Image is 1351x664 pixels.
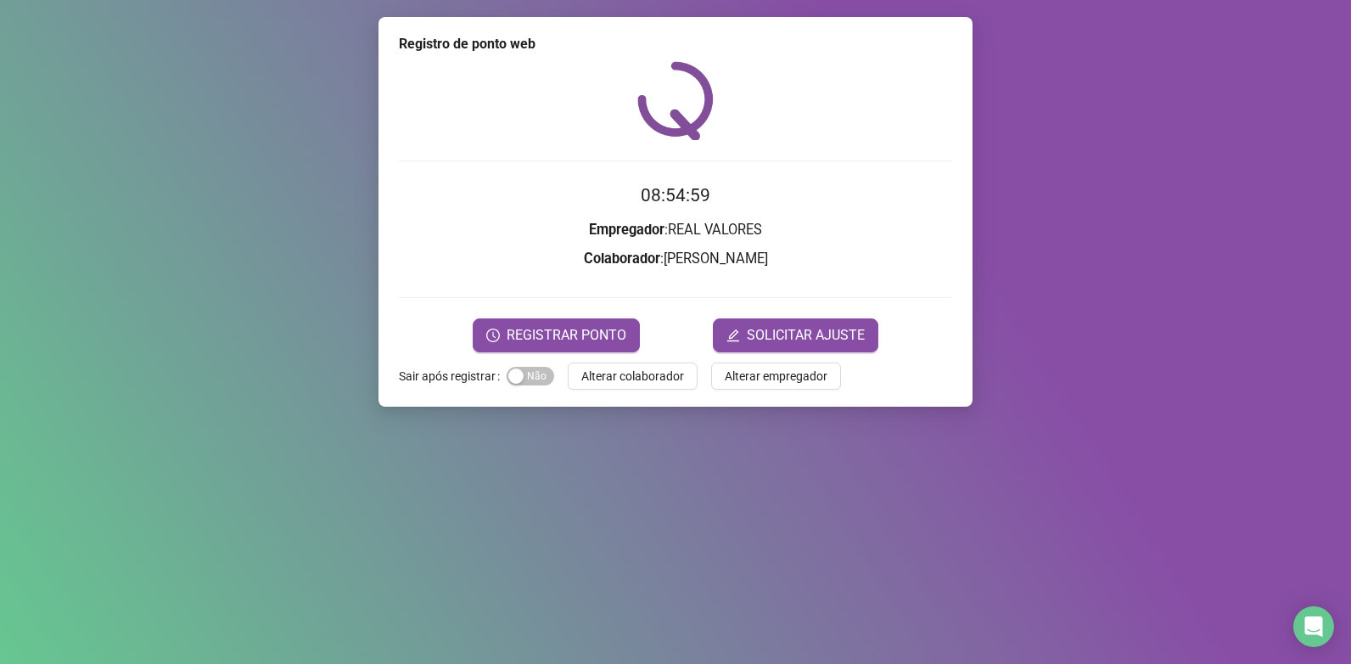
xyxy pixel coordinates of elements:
[637,61,714,140] img: QRPoint
[711,363,841,390] button: Alterar empregador
[486,329,500,342] span: clock-circle
[507,325,626,346] span: REGISTRAR PONTO
[713,318,878,352] button: editSOLICITAR AJUSTE
[581,367,684,385] span: Alterar colaborador
[726,329,740,342] span: edit
[399,219,952,241] h3: : REAL VALORES
[399,248,952,270] h3: : [PERSON_NAME]
[747,325,865,346] span: SOLICITAR AJUSTE
[1293,606,1334,647] div: Open Intercom Messenger
[589,222,664,238] strong: Empregador
[568,363,698,390] button: Alterar colaborador
[584,250,660,267] strong: Colaborador
[725,367,827,385] span: Alterar empregador
[473,318,640,352] button: REGISTRAR PONTO
[399,34,952,54] div: Registro de ponto web
[399,363,507,390] label: Sair após registrar
[641,185,710,205] time: 08:54:59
